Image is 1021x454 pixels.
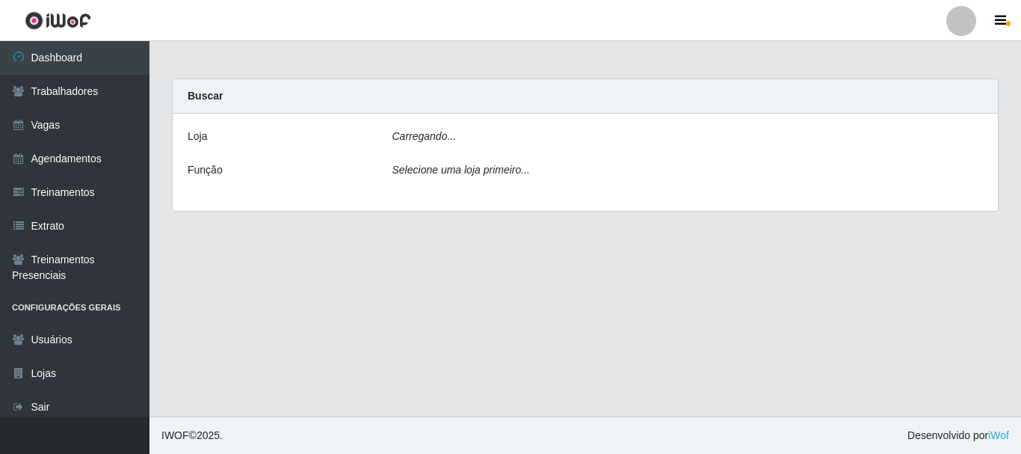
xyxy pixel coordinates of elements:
a: iWof [988,429,1009,441]
label: Loja [188,129,207,144]
label: Função [188,162,223,178]
span: © 2025 . [161,428,223,444]
i: Selecione uma loja primeiro... [392,164,530,176]
span: IWOF [161,429,189,441]
i: Carregando... [392,130,457,142]
img: CoreUI Logo [25,11,91,30]
span: Desenvolvido por [907,428,1009,444]
strong: Buscar [188,90,223,102]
